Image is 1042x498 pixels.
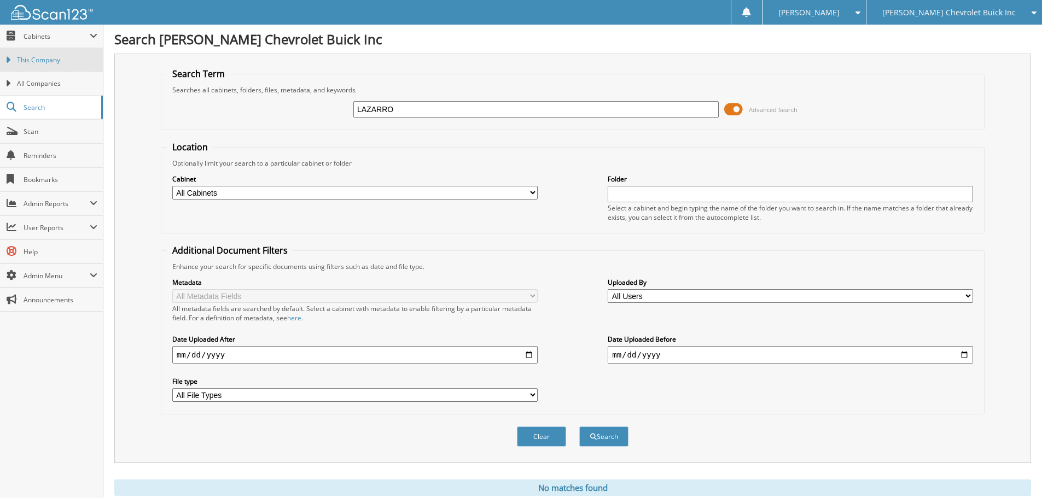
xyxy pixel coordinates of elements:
[167,244,293,256] legend: Additional Document Filters
[17,79,97,89] span: All Companies
[167,68,230,80] legend: Search Term
[172,278,538,287] label: Metadata
[172,335,538,344] label: Date Uploaded After
[114,479,1031,496] div: No matches found
[608,335,973,344] label: Date Uploaded Before
[114,30,1031,48] h1: Search [PERSON_NAME] Chevrolet Buick Inc
[608,203,973,222] div: Select a cabinet and begin typing the name of the folder you want to search in. If the name match...
[167,262,979,271] div: Enhance your search for specific documents using filters such as date and file type.
[172,304,538,323] div: All metadata fields are searched by default. Select a cabinet with metadata to enable filtering b...
[608,346,973,364] input: end
[24,199,90,208] span: Admin Reports
[167,85,979,95] div: Searches all cabinets, folders, files, metadata, and keywords
[11,5,93,20] img: scan123-logo-white.svg
[24,127,97,136] span: Scan
[167,141,213,153] legend: Location
[172,174,538,184] label: Cabinet
[24,151,97,160] span: Reminders
[172,377,538,386] label: File type
[882,9,1016,16] span: [PERSON_NAME] Chevrolet Buick Inc
[608,174,973,184] label: Folder
[24,103,96,112] span: Search
[749,106,797,114] span: Advanced Search
[287,313,301,323] a: here
[24,223,90,232] span: User Reports
[778,9,840,16] span: [PERSON_NAME]
[24,271,90,280] span: Admin Menu
[24,247,97,256] span: Help
[579,426,628,447] button: Search
[172,346,538,364] input: start
[167,159,979,168] div: Optionally limit your search to a particular cabinet or folder
[517,426,566,447] button: Clear
[987,446,1042,498] iframe: Chat Widget
[24,295,97,304] span: Announcements
[24,175,97,184] span: Bookmarks
[608,278,973,287] label: Uploaded By
[17,55,97,65] span: This Company
[24,32,90,41] span: Cabinets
